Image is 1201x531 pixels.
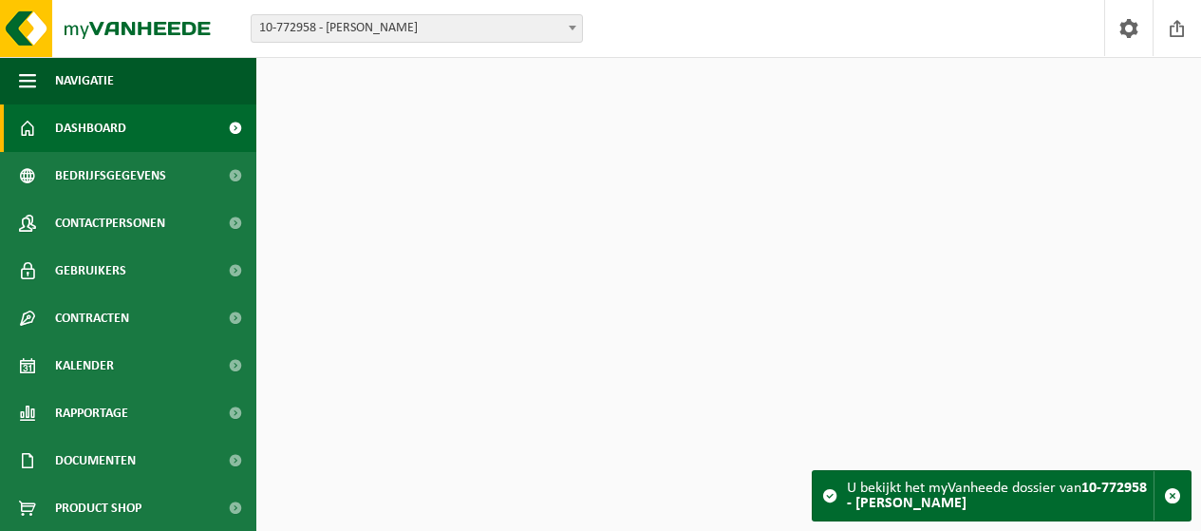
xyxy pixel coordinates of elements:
[55,342,114,389] span: Kalender
[55,57,114,104] span: Navigatie
[55,437,136,484] span: Documenten
[55,152,166,199] span: Bedrijfsgegevens
[251,14,583,43] span: 10-772958 - VAN MARCKE EDC AALBEKE - AALBEKE
[55,389,128,437] span: Rapportage
[55,294,129,342] span: Contracten
[55,199,165,247] span: Contactpersonen
[252,15,582,42] span: 10-772958 - VAN MARCKE EDC AALBEKE - AALBEKE
[55,247,126,294] span: Gebruikers
[847,471,1154,521] div: U bekijkt het myVanheede dossier van
[55,104,126,152] span: Dashboard
[847,481,1147,511] strong: 10-772958 - [PERSON_NAME]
